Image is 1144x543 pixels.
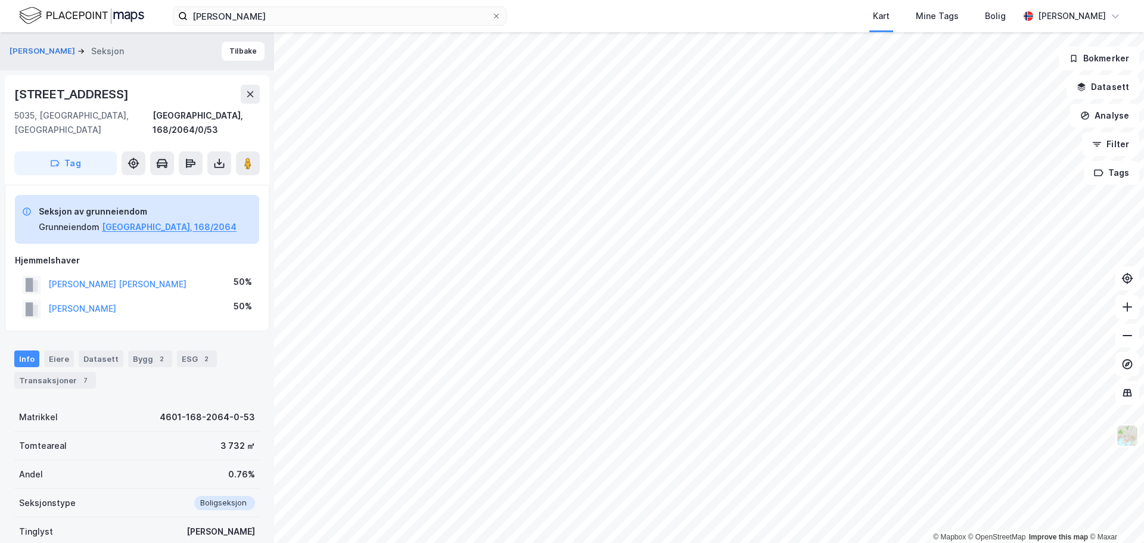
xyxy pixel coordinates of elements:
[39,204,237,219] div: Seksjon av grunneiendom
[916,9,959,23] div: Mine Tags
[14,151,117,175] button: Tag
[1067,75,1139,99] button: Datasett
[228,467,255,482] div: 0.76%
[39,220,100,234] div: Grunneiendom
[234,299,252,314] div: 50%
[177,350,217,367] div: ESG
[79,350,123,367] div: Datasett
[19,525,53,539] div: Tinglyst
[156,353,167,365] div: 2
[873,9,890,23] div: Kart
[968,533,1026,541] a: OpenStreetMap
[19,5,144,26] img: logo.f888ab2527a4732fd821a326f86c7f29.svg
[1029,533,1088,541] a: Improve this map
[186,525,255,539] div: [PERSON_NAME]
[234,275,252,289] div: 50%
[102,220,237,234] button: [GEOGRAPHIC_DATA], 168/2064
[19,496,76,510] div: Seksjonstype
[19,467,43,482] div: Andel
[1084,486,1144,543] div: Kontrollprogram for chat
[1084,161,1139,185] button: Tags
[19,439,67,453] div: Tomteareal
[14,372,96,389] div: Transaksjoner
[1059,46,1139,70] button: Bokmerker
[1084,486,1144,543] iframe: Chat Widget
[15,253,259,268] div: Hjemmelshaver
[128,350,172,367] div: Bygg
[200,353,212,365] div: 2
[1038,9,1106,23] div: [PERSON_NAME]
[188,7,492,25] input: Søk på adresse, matrikkel, gårdeiere, leietakere eller personer
[1070,104,1139,128] button: Analyse
[14,85,131,104] div: [STREET_ADDRESS]
[153,108,260,137] div: [GEOGRAPHIC_DATA], 168/2064/0/53
[985,9,1006,23] div: Bolig
[44,350,74,367] div: Eiere
[160,410,255,424] div: 4601-168-2064-0-53
[222,42,265,61] button: Tilbake
[19,410,58,424] div: Matrikkel
[220,439,255,453] div: 3 732 ㎡
[79,374,91,386] div: 7
[14,108,153,137] div: 5035, [GEOGRAPHIC_DATA], [GEOGRAPHIC_DATA]
[14,350,39,367] div: Info
[1116,424,1139,447] img: Z
[933,533,966,541] a: Mapbox
[10,45,77,57] button: [PERSON_NAME]
[91,44,124,58] div: Seksjon
[1082,132,1139,156] button: Filter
